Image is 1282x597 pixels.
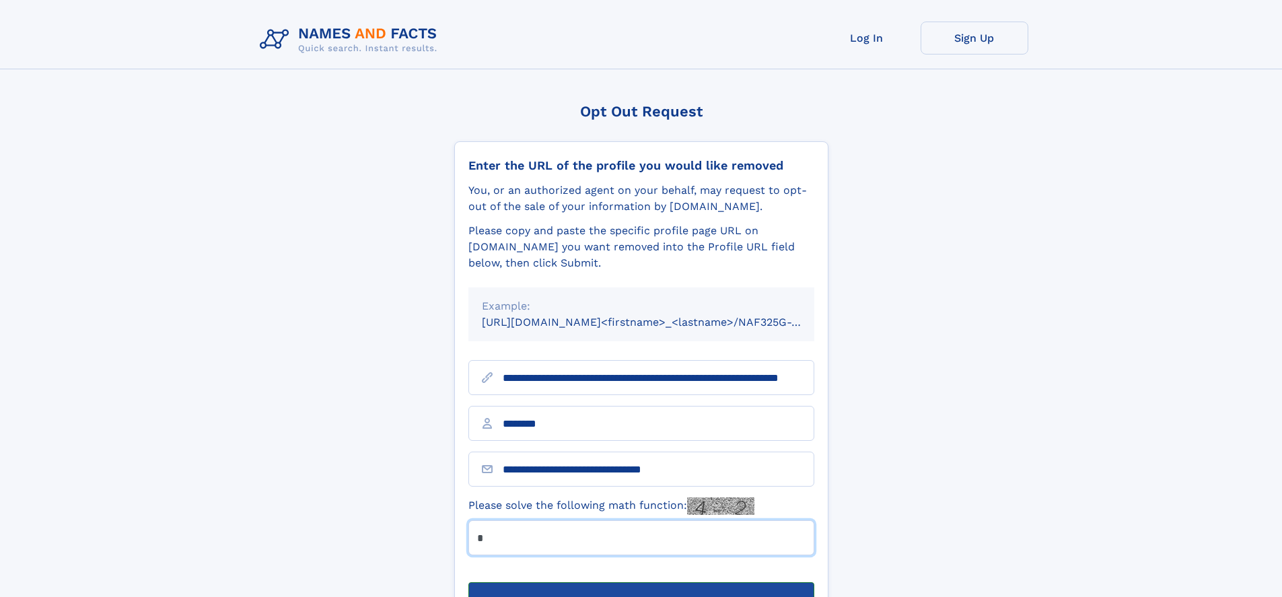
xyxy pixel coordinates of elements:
a: Sign Up [921,22,1028,55]
small: [URL][DOMAIN_NAME]<firstname>_<lastname>/NAF325G-xxxxxxxx [482,316,840,328]
div: You, or an authorized agent on your behalf, may request to opt-out of the sale of your informatio... [468,182,814,215]
div: Opt Out Request [454,103,828,120]
div: Example: [482,298,801,314]
img: Logo Names and Facts [254,22,448,58]
label: Please solve the following math function: [468,497,754,515]
div: Please copy and paste the specific profile page URL on [DOMAIN_NAME] you want removed into the Pr... [468,223,814,271]
div: Enter the URL of the profile you would like removed [468,158,814,173]
a: Log In [813,22,921,55]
